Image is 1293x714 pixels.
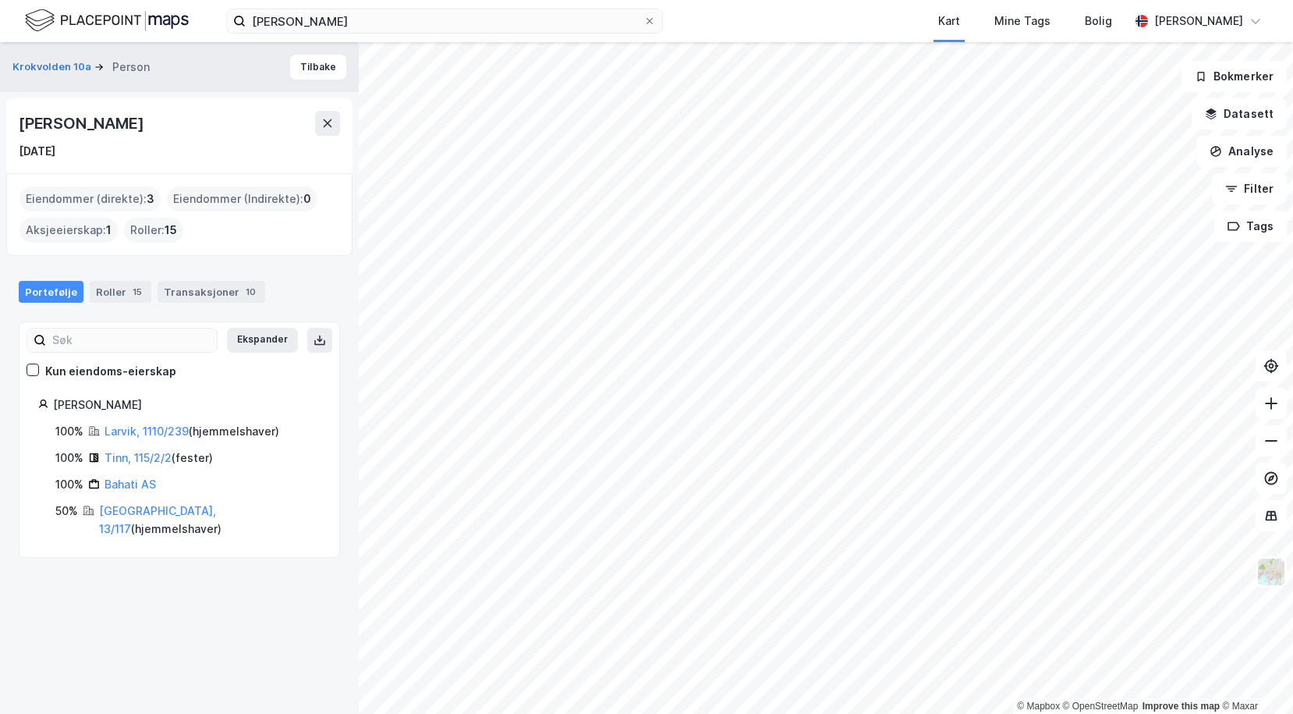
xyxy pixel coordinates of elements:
button: Datasett [1192,98,1287,130]
div: Mine Tags [994,12,1050,30]
span: 15 [165,221,177,240]
div: Kart [938,12,960,30]
div: [PERSON_NAME] [1154,12,1243,30]
span: 0 [303,190,311,208]
div: Roller [90,281,151,303]
div: ( hjemmelshaver ) [105,422,279,441]
div: Kun eiendoms-eierskap [45,362,176,381]
input: Søk på adresse, matrikkel, gårdeiere, leietakere eller personer [246,9,643,33]
div: [PERSON_NAME] [53,396,321,414]
div: 50% [55,502,78,520]
button: Tags [1214,211,1287,242]
div: Transaksjoner [158,281,265,303]
div: 100% [55,422,83,441]
a: Larvik, 1110/239 [105,424,189,438]
button: Bokmerker [1181,61,1287,92]
div: 15 [129,284,145,300]
div: Aksjeeierskap : [19,218,118,243]
div: 100% [55,475,83,494]
div: [DATE] [19,142,55,161]
img: Z [1256,557,1286,587]
a: Mapbox [1017,701,1060,712]
div: ( fester ) [105,449,213,467]
button: Ekspander [227,328,298,353]
button: Filter [1212,173,1287,204]
img: logo.f888ab2527a4732fd821a326f86c7f29.svg [25,7,189,34]
button: Analyse [1196,136,1287,167]
a: Improve this map [1142,701,1220,712]
div: Eiendommer (Indirekte) : [167,186,317,211]
div: 100% [55,449,83,467]
span: 3 [147,190,154,208]
input: Søk [46,329,217,352]
div: Roller : [124,218,183,243]
a: Tinn, 115/2/2 [105,451,172,464]
a: Bahati AS [105,478,156,491]
div: 10 [243,284,259,300]
div: Portefølje [19,281,83,303]
button: Tilbake [290,55,346,80]
a: OpenStreetMap [1063,701,1139,712]
div: [PERSON_NAME] [19,111,147,136]
span: 1 [106,221,112,240]
button: Krokvolden 10a [12,59,94,75]
iframe: Chat Widget [1215,639,1293,714]
div: Bolig [1085,12,1112,30]
div: Person [112,58,150,76]
div: ( hjemmelshaver ) [99,502,321,539]
div: Eiendommer (direkte) : [19,186,161,211]
a: [GEOGRAPHIC_DATA], 13/117 [99,504,216,536]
